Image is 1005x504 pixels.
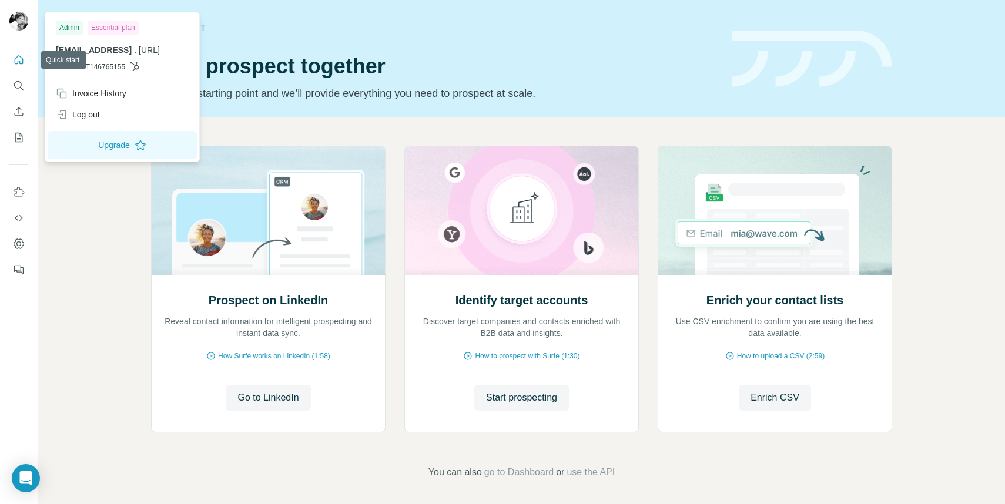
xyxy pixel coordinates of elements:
span: Go to LinkedIn [237,391,299,405]
p: Reveal contact information for intelligent prospecting and instant data sync. [163,315,373,339]
div: Invoice History [56,88,126,99]
span: . [134,45,136,55]
button: My lists [9,127,28,148]
button: Go to LinkedIn [226,385,310,411]
img: Prospect on LinkedIn [151,146,386,275]
p: Use CSV enrichment to confirm you are using the best data available. [670,315,880,339]
div: Essential plan [88,21,139,35]
button: Use Surfe API [9,207,28,229]
div: Admin [56,21,83,35]
button: go to Dashboard [484,465,554,479]
button: Search [9,75,28,96]
span: [URL] [139,45,160,55]
button: Dashboard [9,233,28,254]
h2: Enrich your contact lists [706,292,843,308]
span: HUBSPOT146765155 [56,62,125,72]
img: Identify target accounts [404,146,639,275]
button: use the API [567,465,615,479]
h1: Let’s prospect together [151,55,718,78]
p: Pick your starting point and we’ll provide everything you need to prospect at scale. [151,85,718,102]
span: or [556,465,564,479]
span: How to prospect with Surfe (1:30) [475,351,579,361]
button: Feedback [9,259,28,280]
h2: Identify target accounts [455,292,588,308]
img: banner [732,31,892,88]
span: [EMAIL_ADDRESS] [56,45,132,55]
div: Open Intercom Messenger [12,464,40,492]
div: Quick start [151,22,718,33]
button: Enrich CSV [9,101,28,122]
h2: Prospect on LinkedIn [209,292,328,308]
div: Log out [56,109,100,120]
img: Enrich your contact lists [658,146,892,275]
button: Use Surfe on LinkedIn [9,182,28,203]
span: Enrich CSV [751,391,799,405]
span: Start prospecting [486,391,557,405]
img: Avatar [9,12,28,31]
p: Discover target companies and contacts enriched with B2B data and insights. [417,315,627,339]
span: How to upload a CSV (2:59) [737,351,825,361]
button: Quick start [9,49,28,70]
button: Start prospecting [474,385,569,411]
button: Upgrade [48,131,197,159]
button: Enrich CSV [739,385,811,411]
span: How Surfe works on LinkedIn (1:58) [218,351,330,361]
span: You can also [428,465,482,479]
